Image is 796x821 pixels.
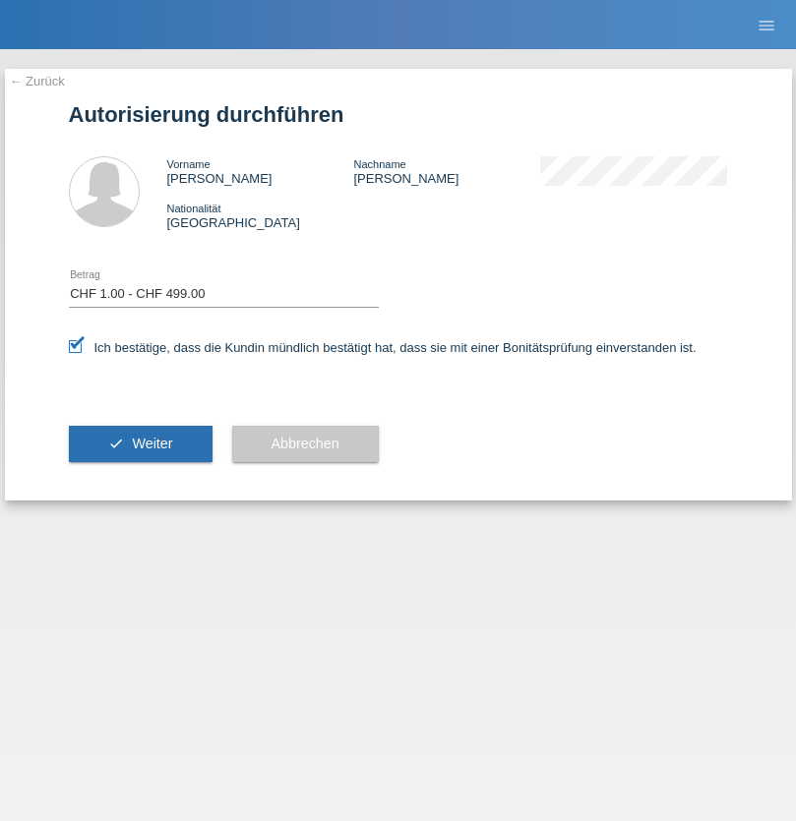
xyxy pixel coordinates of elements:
[272,436,339,451] span: Abbrechen
[232,426,379,463] button: Abbrechen
[69,426,213,463] button: check Weiter
[69,340,697,355] label: Ich bestätige, dass die Kundin mündlich bestätigt hat, dass sie mit einer Bonitätsprüfung einvers...
[757,16,776,35] i: menu
[108,436,124,451] i: check
[167,158,211,170] span: Vorname
[747,19,786,30] a: menu
[167,156,354,186] div: [PERSON_NAME]
[353,156,540,186] div: [PERSON_NAME]
[353,158,405,170] span: Nachname
[167,203,221,214] span: Nationalität
[10,74,65,88] a: ← Zurück
[69,102,728,127] h1: Autorisierung durchführen
[132,436,172,451] span: Weiter
[167,201,354,230] div: [GEOGRAPHIC_DATA]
